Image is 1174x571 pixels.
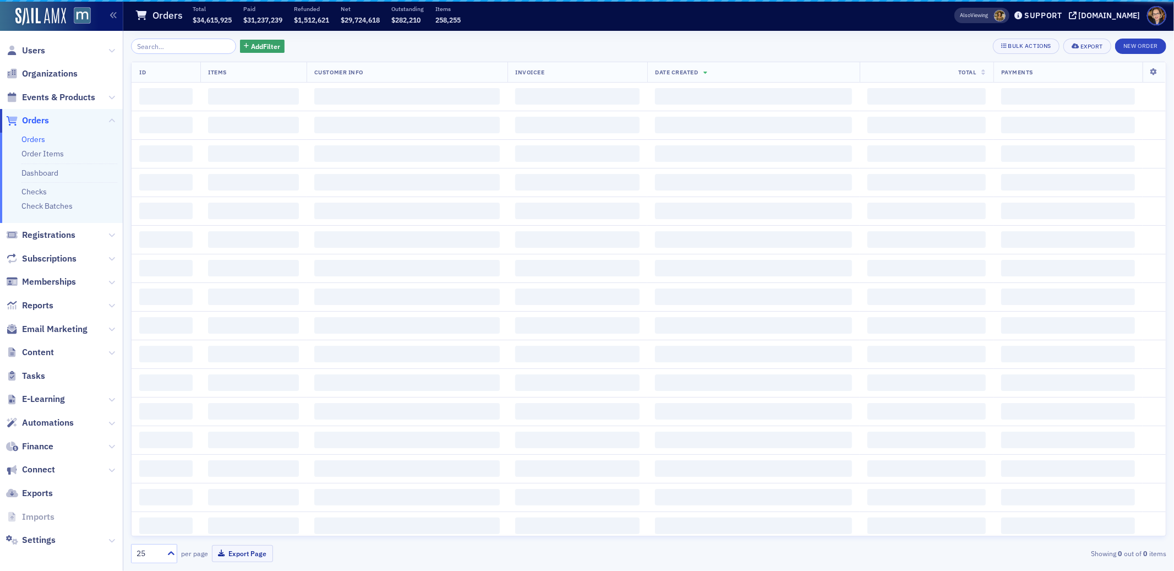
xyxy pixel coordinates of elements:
[74,7,91,24] img: SailAMX
[139,489,193,505] span: ‌
[208,203,299,219] span: ‌
[515,231,640,248] span: ‌
[1001,460,1135,477] span: ‌
[515,117,640,133] span: ‌
[1063,39,1111,54] button: Export
[139,68,146,76] span: ID
[314,145,500,162] span: ‌
[21,201,73,211] a: Check Batches
[6,45,45,57] a: Users
[139,346,193,362] span: ‌
[867,403,986,420] span: ‌
[208,460,299,477] span: ‌
[208,231,299,248] span: ‌
[193,15,232,24] span: $34,615,925
[1001,68,1033,76] span: Payments
[867,231,986,248] span: ‌
[655,88,852,105] span: ‌
[515,174,640,191] span: ‌
[655,203,852,219] span: ‌
[208,403,299,420] span: ‌
[1001,117,1135,133] span: ‌
[655,260,852,276] span: ‌
[22,441,53,453] span: Finance
[139,145,193,162] span: ‌
[22,45,45,57] span: Users
[22,487,53,499] span: Exports
[314,317,500,334] span: ‌
[22,464,55,476] span: Connect
[208,145,299,162] span: ‌
[243,5,282,13] p: Paid
[6,487,53,499] a: Exports
[1147,6,1166,25] span: Profile
[15,8,66,25] img: SailAMX
[208,374,299,391] span: ‌
[314,117,500,133] span: ‌
[1116,548,1124,558] strong: 0
[1008,43,1051,49] div: Bulk Actions
[314,489,500,505] span: ‌
[314,518,500,534] span: ‌
[22,253,77,265] span: Subscriptions
[131,39,236,54] input: Search…
[6,229,75,241] a: Registrations
[1080,43,1103,50] div: Export
[515,88,640,105] span: ‌
[22,68,78,80] span: Organizations
[208,432,299,448] span: ‌
[21,168,58,178] a: Dashboard
[6,323,88,335] a: Email Marketing
[1115,40,1166,50] a: New Order
[208,260,299,276] span: ‌
[193,5,232,13] p: Total
[314,460,500,477] span: ‌
[22,511,54,523] span: Imports
[655,460,852,477] span: ‌
[208,489,299,505] span: ‌
[251,41,280,51] span: Add Filter
[240,40,285,53] button: AddFilter
[139,203,193,219] span: ‌
[314,403,500,420] span: ‌
[1079,10,1140,20] div: [DOMAIN_NAME]
[1001,374,1135,391] span: ‌
[1069,12,1144,19] button: [DOMAIN_NAME]
[655,145,852,162] span: ‌
[515,374,640,391] span: ‌
[867,203,986,219] span: ‌
[6,417,74,429] a: Automations
[139,260,193,276] span: ‌
[208,88,299,105] span: ‌
[66,7,91,26] a: View Homepage
[314,231,500,248] span: ‌
[6,511,54,523] a: Imports
[139,518,193,534] span: ‌
[391,15,421,24] span: $282,210
[515,489,640,505] span: ‌
[136,548,161,559] div: 25
[867,88,986,105] span: ‌
[515,460,640,477] span: ‌
[341,15,380,24] span: $29,724,618
[1001,203,1135,219] span: ‌
[21,149,64,159] a: Order Items
[208,518,299,534] span: ‌
[391,5,424,13] p: Outstanding
[1001,489,1135,505] span: ‌
[655,489,852,505] span: ‌
[435,5,461,13] p: Items
[208,174,299,191] span: ‌
[6,68,78,80] a: Organizations
[1001,88,1135,105] span: ‌
[152,9,183,22] h1: Orders
[314,88,500,105] span: ‌
[314,203,500,219] span: ‌
[1001,317,1135,334] span: ‌
[515,68,544,76] span: Invoicee
[867,374,986,391] span: ‌
[314,68,363,76] span: Customer Info
[139,317,193,334] span: ‌
[243,15,282,24] span: $31,237,239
